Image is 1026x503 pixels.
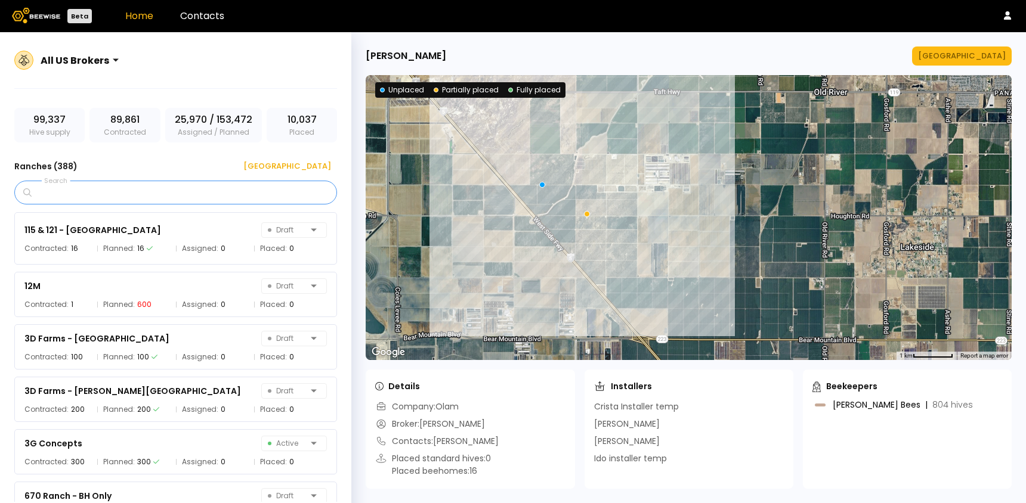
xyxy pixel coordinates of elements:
[221,299,225,311] div: 0
[268,331,306,346] span: Draft
[24,331,169,346] div: 3D Farms - [GEOGRAPHIC_DATA]
[71,351,83,363] div: 100
[375,452,491,477] div: Placed standard hives: 0 Placed beehomes: 16
[175,113,252,127] span: 25,970 / 153,472
[24,403,69,415] span: Contracted:
[289,456,294,468] div: 0
[289,403,294,415] div: 0
[41,53,109,68] div: All US Brokers
[918,50,1006,62] div: [GEOGRAPHIC_DATA]
[12,8,60,23] img: Beewise logo
[221,403,225,415] div: 0
[260,403,287,415] span: Placed:
[33,113,66,127] span: 99,337
[137,351,149,363] div: 100
[594,380,652,392] div: Installers
[24,456,69,468] span: Contracted:
[71,403,85,415] div: 200
[125,9,153,23] a: Home
[288,113,317,127] span: 10,037
[960,352,1008,359] a: Report a map error
[89,108,160,142] div: Contracted
[260,456,287,468] span: Placed:
[137,243,144,254] div: 16
[375,400,459,413] div: Company: Olam
[268,489,306,503] span: Draft
[925,399,928,411] div: |
[380,85,424,95] div: Unplaced
[896,352,957,360] button: Map Scale: 1 km per 64 pixels
[260,299,287,311] span: Placed:
[24,299,69,311] span: Contracted:
[103,299,135,311] span: Planned:
[594,435,660,448] div: [PERSON_NAME]
[137,299,152,311] div: 600
[24,384,241,398] div: 3D Farms - [PERSON_NAME][GEOGRAPHIC_DATA]
[369,344,408,360] img: Google
[375,418,485,430] div: Broker: [PERSON_NAME]
[900,352,913,359] span: 1 km
[14,108,85,142] div: Hive supply
[71,243,78,254] div: 16
[268,279,306,293] span: Draft
[369,344,408,360] a: Open this area in Google Maps (opens a new window)
[182,403,218,415] span: Assigned:
[594,418,660,430] div: [PERSON_NAME]
[71,299,73,311] div: 1
[103,351,135,363] span: Planned:
[110,113,140,127] span: 89,861
[221,456,225,468] div: 0
[182,351,218,363] span: Assigned:
[366,49,446,63] div: [PERSON_NAME]
[24,436,82,451] div: 3G Concepts
[594,452,667,465] div: Ido installer temp
[103,403,135,415] span: Planned:
[221,351,225,363] div: 0
[24,279,41,293] div: 12M
[24,223,161,237] div: 115 & 121 - [GEOGRAPHIC_DATA]
[508,85,561,95] div: Fully placed
[165,108,262,142] div: Assigned / Planned
[260,243,287,254] span: Placed:
[289,243,294,254] div: 0
[268,223,306,237] span: Draft
[268,384,306,398] span: Draft
[182,299,218,311] span: Assigned:
[67,9,92,23] div: Beta
[71,456,85,468] div: 300
[289,299,294,311] div: 0
[375,435,499,448] div: Contacts: [PERSON_NAME]
[594,400,679,413] div: Crista Installer temp
[260,351,287,363] span: Placed:
[267,108,337,142] div: Placed
[24,243,69,254] span: Contracted:
[434,85,499,95] div: Partially placed
[182,243,218,254] span: Assigned:
[812,380,877,392] div: Beekeepers
[24,489,112,503] div: 670 Ranch - BH Only
[289,351,294,363] div: 0
[229,157,337,176] button: [GEOGRAPHIC_DATA]
[182,456,218,468] span: Assigned:
[103,456,135,468] span: Planned:
[268,436,306,451] span: Active
[180,9,224,23] a: Contacts
[103,243,135,254] span: Planned:
[137,403,151,415] div: 200
[137,456,151,468] div: 300
[235,160,331,172] div: [GEOGRAPHIC_DATA]
[932,399,973,411] span: 804 hives
[912,46,1012,66] button: [GEOGRAPHIC_DATA]
[221,243,225,254] div: 0
[833,400,973,409] div: [PERSON_NAME] Bees
[375,380,420,392] div: Details
[14,158,78,175] h3: Ranches ( 388 )
[24,351,69,363] span: Contracted:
